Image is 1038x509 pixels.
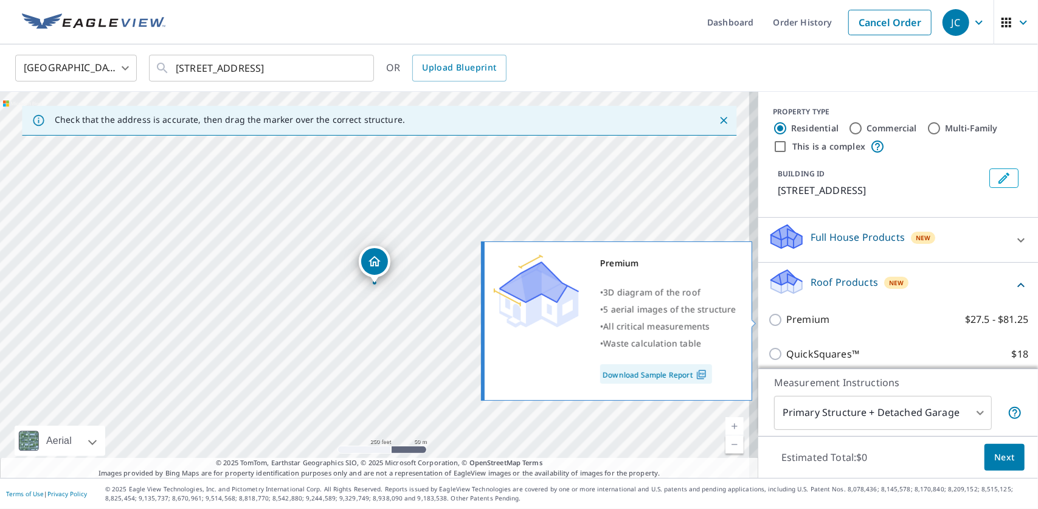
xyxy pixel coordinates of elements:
[867,122,917,134] label: Commercial
[768,268,1028,302] div: Roof ProductsNew
[600,255,736,272] div: Premium
[43,426,75,456] div: Aerial
[774,396,992,430] div: Primary Structure + Detached Garage
[786,347,859,362] p: QuickSquares™
[943,9,969,36] div: JC
[600,335,736,352] div: •
[1012,347,1028,362] p: $18
[786,312,829,327] p: Premium
[916,233,931,243] span: New
[768,223,1028,257] div: Full House ProductsNew
[603,338,701,349] span: Waste calculation table
[469,458,521,467] a: OpenStreetMap
[693,369,710,380] img: Pdf Icon
[773,106,1023,117] div: PROPERTY TYPE
[725,435,744,454] a: Current Level 17, Zoom Out
[6,490,87,497] p: |
[1008,406,1022,420] span: Your report will include the primary structure and a detached garage if one exists.
[716,113,732,128] button: Close
[792,140,865,153] label: This is a complex
[47,490,87,498] a: Privacy Policy
[55,114,405,125] p: Check that the address is accurate, then drag the marker over the correct structure.
[216,458,542,468] span: © 2025 TomTom, Earthstar Geographics SIO, © 2025 Microsoft Corporation, ©
[176,51,349,85] input: Search by address or latitude-longitude
[22,13,165,32] img: EV Logo
[522,458,542,467] a: Terms
[774,375,1022,390] p: Measurement Instructions
[359,246,390,283] div: Dropped pin, building 1, Residential property, 100 Glenning Ln Schenectady, NY 12303
[989,168,1019,188] button: Edit building 1
[105,485,1032,503] p: © 2025 Eagle View Technologies, Inc. and Pictometry International Corp. All Rights Reserved. Repo...
[603,303,736,315] span: 5 aerial images of the structure
[994,450,1015,465] span: Next
[6,490,44,498] a: Terms of Use
[725,417,744,435] a: Current Level 17, Zoom In
[984,444,1025,471] button: Next
[811,230,905,244] p: Full House Products
[600,318,736,335] div: •
[386,55,507,81] div: OR
[15,426,105,456] div: Aerial
[600,301,736,318] div: •
[778,168,825,179] p: BUILDING ID
[945,122,998,134] label: Multi-Family
[600,364,712,384] a: Download Sample Report
[603,320,710,332] span: All critical measurements
[778,183,984,198] p: [STREET_ADDRESS]
[811,275,878,289] p: Roof Products
[848,10,932,35] a: Cancel Order
[422,60,496,75] span: Upload Blueprint
[772,444,877,471] p: Estimated Total: $0
[603,286,701,298] span: 3D diagram of the roof
[494,255,579,328] img: Premium
[412,55,506,81] a: Upload Blueprint
[600,284,736,301] div: •
[791,122,839,134] label: Residential
[965,312,1028,327] p: $27.5 - $81.25
[889,278,904,288] span: New
[15,51,137,85] div: [GEOGRAPHIC_DATA]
